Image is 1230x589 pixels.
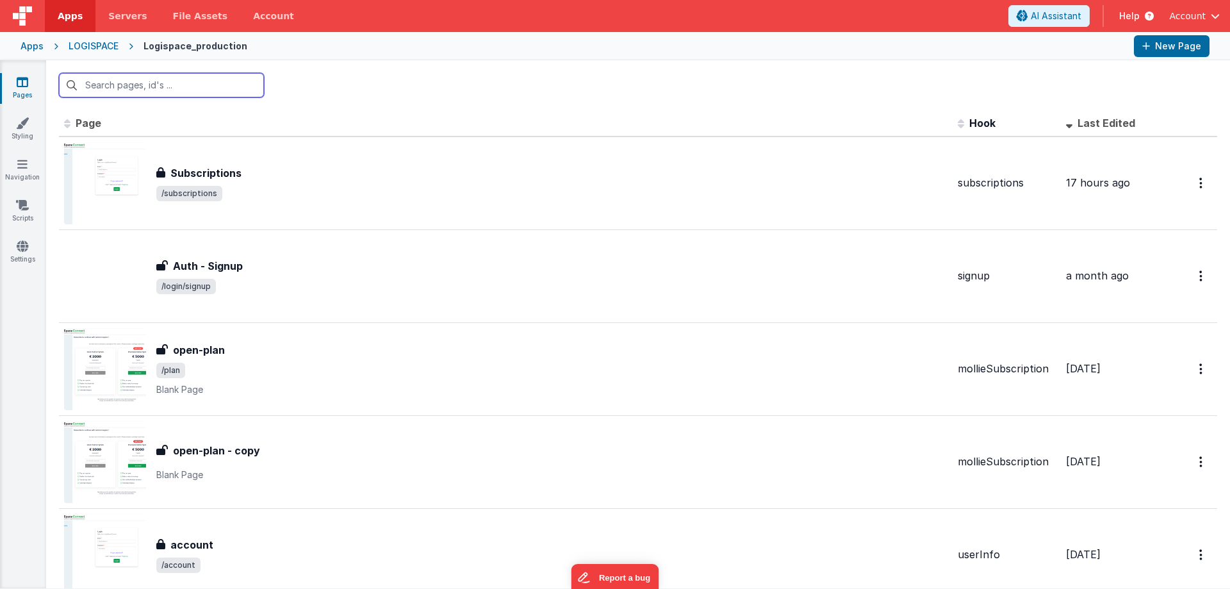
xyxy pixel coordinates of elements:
[173,443,260,458] h3: open-plan - copy
[58,10,83,22] span: Apps
[156,279,216,294] span: /login/signup
[76,117,101,129] span: Page
[108,10,147,22] span: Servers
[958,361,1056,376] div: mollieSubscription
[1192,263,1212,289] button: Options
[958,176,1056,190] div: subscriptions
[1192,356,1212,382] button: Options
[1008,5,1090,27] button: AI Assistant
[156,383,947,396] p: Blank Page
[156,363,185,378] span: /plan
[958,547,1056,562] div: userInfo
[173,258,243,274] h3: Auth - Signup
[1169,10,1206,22] span: Account
[1192,170,1212,196] button: Options
[156,558,201,573] span: /account
[1192,449,1212,475] button: Options
[20,40,44,53] div: Apps
[1066,269,1129,282] span: a month ago
[958,269,1056,283] div: signup
[170,537,213,552] h3: account
[958,454,1056,469] div: mollieSubscription
[1066,548,1101,561] span: [DATE]
[1066,362,1101,375] span: [DATE]
[1192,542,1212,568] button: Options
[1066,176,1130,189] span: 17 hours ago
[156,469,947,481] p: Blank Page
[59,73,264,97] input: Search pages, id's ...
[143,40,247,53] div: Logispace_production
[69,40,119,53] div: LOGISPACE
[1134,35,1209,57] button: New Page
[1078,117,1135,129] span: Last Edited
[173,10,228,22] span: File Assets
[1031,10,1081,22] span: AI Assistant
[1119,10,1140,22] span: Help
[156,186,222,201] span: /subscriptions
[1066,455,1101,468] span: [DATE]
[170,165,242,181] h3: Subscriptions
[969,117,996,129] span: Hook
[1169,10,1220,22] button: Account
[173,342,225,358] h3: open-plan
